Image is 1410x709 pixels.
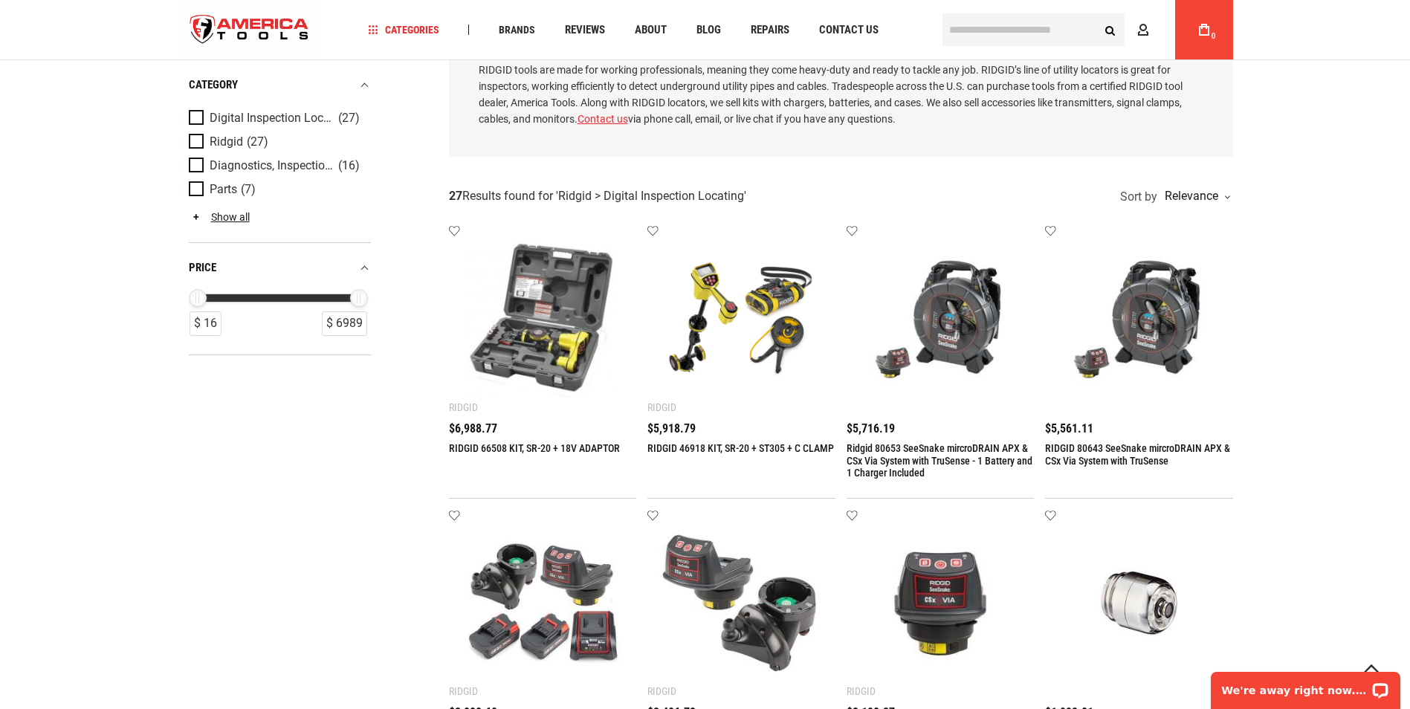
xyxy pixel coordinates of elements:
div: $ 6989 [322,311,367,336]
a: Contact us [578,113,628,125]
img: RIDGID 70118 RIDGID® SEESNAKE® CSX VIA SYSTEM AND STANDARD & MINI CSX VIA™ MOUNT [662,525,821,683]
span: (27) [338,112,360,125]
img: RIDGID 66508 KIT, SR-20 + 18V ADAPTOR [464,240,622,398]
a: Parts (7) [189,181,367,198]
span: (7) [241,184,256,196]
a: Reviews [558,20,612,40]
span: Categories [368,25,439,35]
span: $5,716.19 [847,423,895,435]
div: Results found for ' ' [449,189,746,204]
a: Brands [492,20,542,40]
div: Ridgid [847,685,876,697]
img: RIDGID 46918 KIT, SR-20 + ST305 + C CLAMP [662,240,821,398]
a: Blog [690,20,728,40]
a: RIDGID 66508 KIT, SR-20 + 18V ADAPTOR [449,442,620,454]
div: Product Filters [189,59,371,355]
span: $6,988.77 [449,423,497,435]
div: Ridgid [647,685,676,697]
a: Repairs [744,20,796,40]
a: RIDGID 80643 SeeSnake mircroDRAIN APX & CSx Via System with TruSense [1045,442,1230,467]
a: Diagnostics, Inspection & Locating (16) [189,158,367,174]
a: About [628,20,673,40]
span: 0 [1212,32,1216,40]
span: (27) [247,136,268,149]
a: store logo [178,2,322,58]
span: Repairs [751,25,789,36]
span: $5,918.79 [647,423,696,435]
iframe: LiveChat chat widget [1201,662,1410,709]
span: Brands [499,25,535,35]
span: Parts [210,183,237,196]
span: Sort by [1120,191,1157,203]
span: Diagnostics, Inspection & Locating [210,159,334,172]
div: price [189,258,371,278]
img: Ridgid 80653 SeeSnake mircroDRAIN APX & CSx Via System with TruSense - 1 Battery and 1 Charger In... [861,240,1020,398]
img: RIDGID 80643 SeeSnake mircroDRAIN APX & CSx Via System with TruSense [1060,240,1218,398]
a: Ridgid (27) [189,134,367,150]
div: category [189,75,371,95]
div: Ridgid [647,401,676,413]
a: Digital Inspection Locating (27) [189,110,367,126]
strong: 27 [449,189,462,203]
div: $ 16 [190,311,221,336]
span: About [635,25,667,36]
a: Show all [189,211,250,223]
p: RIDGID tools are made for working professionals, meaning they come heavy-duty and ready to tackle... [479,62,1203,127]
span: Ridgid > Digital Inspection Locating [558,189,744,203]
span: Reviews [565,25,605,36]
a: Contact Us [812,20,885,40]
span: $5,561.11 [1045,423,1093,435]
span: Contact Us [819,25,879,36]
div: Ridgid [449,401,478,413]
img: RIDGID 42863 HEAD, NANOREEL NTSC CAMERA [1060,525,1218,683]
a: Categories [361,20,446,40]
button: Search [1096,16,1125,44]
div: Relevance [1161,190,1229,202]
img: RIDGID 70128 RIDGID® SEESNAKE® CSX VIA SYSTEM AND STANDARD & MINI CSX VIA™ MOUNT WITH 2 BATTERIES... [464,525,622,683]
span: (16) [338,160,360,172]
img: RIDGID 66523 CSX VIA [861,525,1020,683]
a: RIDGID 46918 KIT, SR-20 + ST305 + C CLAMP [647,442,834,454]
a: Ridgid 80653 SeeSnake mircroDRAIN APX & CSx Via System with TruSense - 1 Battery and 1 Charger In... [847,442,1032,479]
span: Ridgid [210,135,243,149]
img: America Tools [178,2,322,58]
span: Digital Inspection Locating [210,111,334,125]
span: Blog [696,25,721,36]
div: Ridgid [449,685,478,697]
